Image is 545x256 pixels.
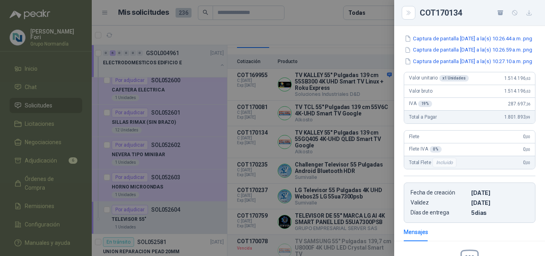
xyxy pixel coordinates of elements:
[409,88,432,94] span: Valor bruto
[525,135,530,139] span: ,00
[523,147,530,152] span: 0
[504,88,530,94] span: 1.514.196
[409,101,432,107] span: IVA
[523,134,530,139] span: 0
[409,114,437,120] span: Total a Pagar
[525,147,530,152] span: ,00
[418,101,432,107] div: 19 %
[409,158,458,167] span: Total Flete
[525,76,530,81] span: ,63
[404,57,533,65] button: Captura de pantalla [DATE] a la(s) 10.27.10 a.m..png
[471,199,529,206] p: [DATE]
[523,160,530,165] span: 0
[471,209,529,216] p: 5 dias
[430,146,442,153] div: 0 %
[504,75,530,81] span: 1.514.196
[525,115,530,119] span: ,99
[420,6,535,19] div: COT170134
[432,158,456,167] div: Incluido
[439,75,469,81] div: x 1 Unidades
[404,228,428,236] div: Mensajes
[404,34,533,43] button: Captura de pantalla [DATE] a la(s) 10.26.44 a.m..png
[525,161,530,165] span: ,00
[411,209,468,216] p: Días de entrega
[504,114,530,120] span: 1.801.893
[404,8,413,18] button: Close
[411,199,468,206] p: Validez
[471,189,529,196] p: [DATE]
[525,102,530,106] span: ,36
[411,189,468,196] p: Fecha de creación
[409,146,442,153] span: Flete IVA
[404,46,533,54] button: Captura de pantalla [DATE] a la(s) 10.26.59 a.m..png
[525,89,530,93] span: ,63
[409,75,469,81] span: Valor unitario
[508,101,530,107] span: 287.697
[409,134,419,139] span: Flete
